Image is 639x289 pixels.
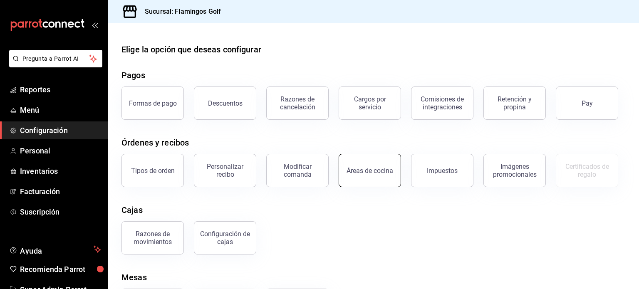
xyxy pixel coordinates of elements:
[20,145,101,156] span: Personal
[121,271,147,284] div: Mesas
[22,54,89,63] span: Pregunta a Parrot AI
[266,86,329,120] button: Razones de cancelación
[489,95,540,111] div: Retención y propina
[427,167,458,175] div: Impuestos
[208,99,243,107] div: Descuentos
[129,99,177,107] div: Formas de pago
[199,230,251,246] div: Configuración de cajas
[20,186,101,197] span: Facturación
[194,86,256,120] button: Descuentos
[9,50,102,67] button: Pregunta a Parrot AI
[121,69,145,82] div: Pagos
[121,204,143,216] div: Cajas
[121,86,184,120] button: Formas de pago
[561,163,613,178] div: Certificados de regalo
[483,86,546,120] button: Retención y propina
[127,230,178,246] div: Razones de movimientos
[272,95,323,111] div: Razones de cancelación
[20,104,101,116] span: Menú
[20,245,90,254] span: Ayuda
[121,221,184,254] button: Razones de movimientos
[20,84,101,95] span: Reportes
[339,154,401,187] button: Áreas de cocina
[416,95,468,111] div: Comisiones de integraciones
[556,154,618,187] button: Certificados de regalo
[339,86,401,120] button: Cargos por servicio
[6,60,102,69] a: Pregunta a Parrot AI
[483,154,546,187] button: Imágenes promocionales
[347,167,393,175] div: Áreas de cocina
[266,154,329,187] button: Modificar comanda
[489,163,540,178] div: Imágenes promocionales
[194,221,256,254] button: Configuración de cajas
[582,99,593,107] div: Pay
[20,264,101,275] span: Recomienda Parrot
[344,95,396,111] div: Cargos por servicio
[131,167,175,175] div: Tipos de orden
[20,125,101,136] span: Configuración
[556,86,618,120] button: Pay
[121,154,184,187] button: Tipos de orden
[411,154,473,187] button: Impuestos
[194,154,256,187] button: Personalizar recibo
[20,165,101,177] span: Inventarios
[20,206,101,217] span: Suscripción
[138,7,221,17] h3: Sucursal: Flamingos Golf
[272,163,323,178] div: Modificar comanda
[92,22,98,28] button: open_drawer_menu
[199,163,251,178] div: Personalizar recibo
[411,86,473,120] button: Comisiones de integraciones
[121,43,261,56] div: Elige la opción que deseas configurar
[121,136,189,149] div: Órdenes y recibos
